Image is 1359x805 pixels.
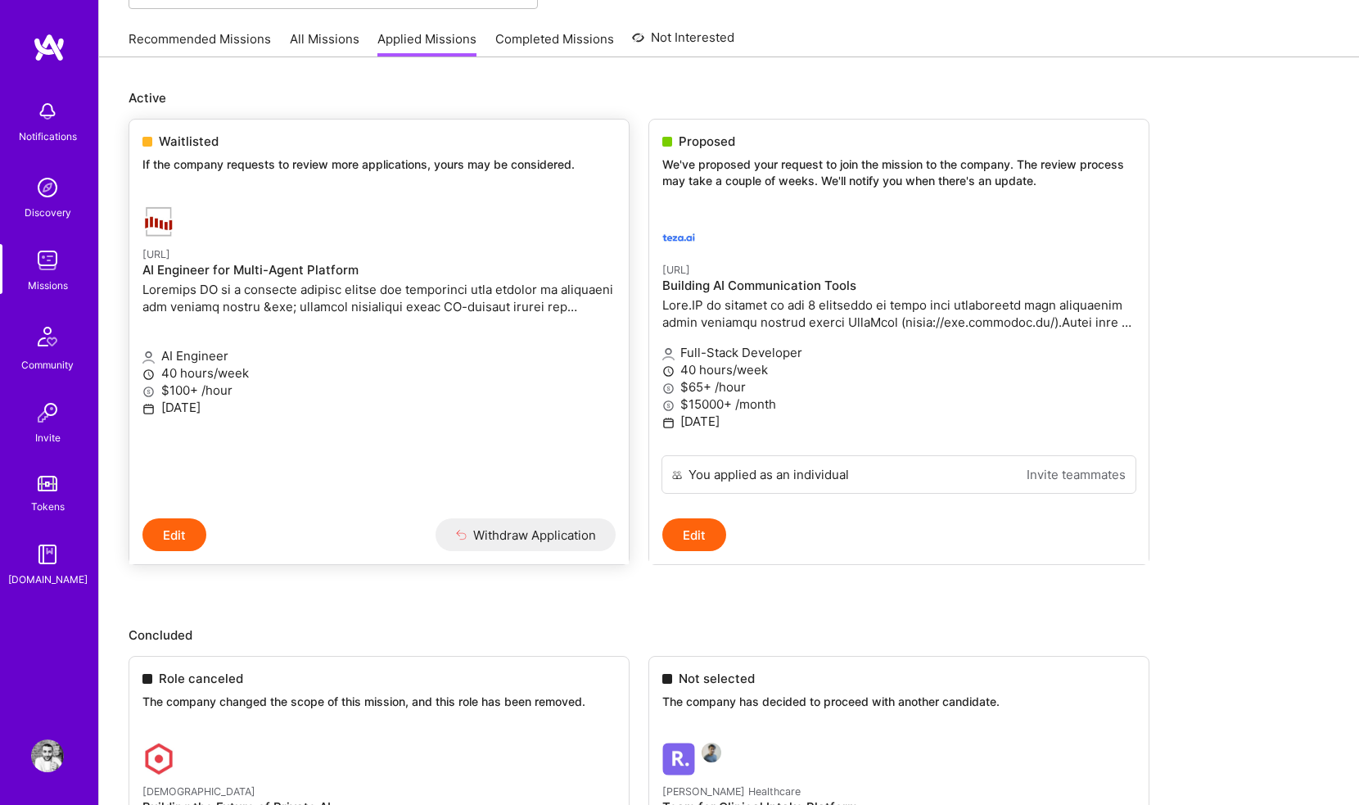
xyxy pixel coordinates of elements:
[662,361,1136,378] p: 40 hours/week
[142,386,155,398] i: icon MoneyGray
[436,518,616,551] button: Withdraw Application
[662,278,1136,293] h4: Building AI Communication Tools
[142,347,616,364] p: AI Engineer
[8,571,88,588] div: [DOMAIN_NAME]
[662,378,1136,396] p: $65+ /hour
[689,466,849,483] div: You applied as an individual
[31,244,64,277] img: teamwork
[142,263,616,278] h4: AI Engineer for Multi-Agent Platform
[377,30,476,57] a: Applied Missions
[662,396,1136,413] p: $15000+ /month
[142,206,175,238] img: Steelbay.ai company logo
[662,344,1136,361] p: Full-Stack Developer
[21,356,74,373] div: Community
[31,739,64,772] img: User Avatar
[28,277,68,294] div: Missions
[31,171,64,204] img: discovery
[649,208,1149,455] a: teza.ai company logo[URL]Building AI Communication ToolsLore.IP do sitamet co adi 8 elitseddo ei ...
[129,192,629,519] a: Steelbay.ai company logo[URL]AI Engineer for Multi-Agent PlatformLoremips DO si a consecte adipis...
[142,382,616,399] p: $100+ /hour
[662,365,675,378] i: icon Clock
[679,133,735,150] span: Proposed
[662,413,1136,430] p: [DATE]
[31,95,64,128] img: bell
[142,351,155,364] i: icon Applicant
[142,364,616,382] p: 40 hours/week
[129,626,1330,644] p: Concluded
[142,281,616,315] p: Loremips DO si a consecte adipisc elitse doe temporinci utla etdolor ma aliquaeni adm veniamq nos...
[38,476,57,491] img: tokens
[19,128,77,145] div: Notifications
[159,133,219,150] span: Waitlisted
[27,739,68,772] a: User Avatar
[33,33,65,62] img: logo
[28,317,67,356] img: Community
[31,396,64,429] img: Invite
[495,30,614,57] a: Completed Missions
[31,498,65,515] div: Tokens
[35,429,61,446] div: Invite
[662,264,690,276] small: [URL]
[25,204,71,221] div: Discovery
[662,156,1136,188] p: We've proposed your request to join the mission to the company. The review process may take a cou...
[142,156,616,173] p: If the company requests to review more applications, yours may be considered.
[142,369,155,381] i: icon Clock
[129,30,271,57] a: Recommended Missions
[142,403,155,415] i: icon Calendar
[662,296,1136,331] p: Lore.IP do sitamet co adi 8 elitseddo ei tempo inci utlaboreetd magn aliquaenim admin veniamqu no...
[142,518,206,551] button: Edit
[31,538,64,571] img: guide book
[632,28,734,57] a: Not Interested
[142,399,616,416] p: [DATE]
[662,400,675,412] i: icon MoneyGray
[142,248,170,260] small: [URL]
[662,417,675,429] i: icon Calendar
[662,348,675,360] i: icon Applicant
[662,518,726,551] button: Edit
[290,30,359,57] a: All Missions
[129,89,1330,106] p: Active
[662,382,675,395] i: icon MoneyGray
[1027,466,1126,483] a: Invite teammates
[662,221,695,254] img: teza.ai company logo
